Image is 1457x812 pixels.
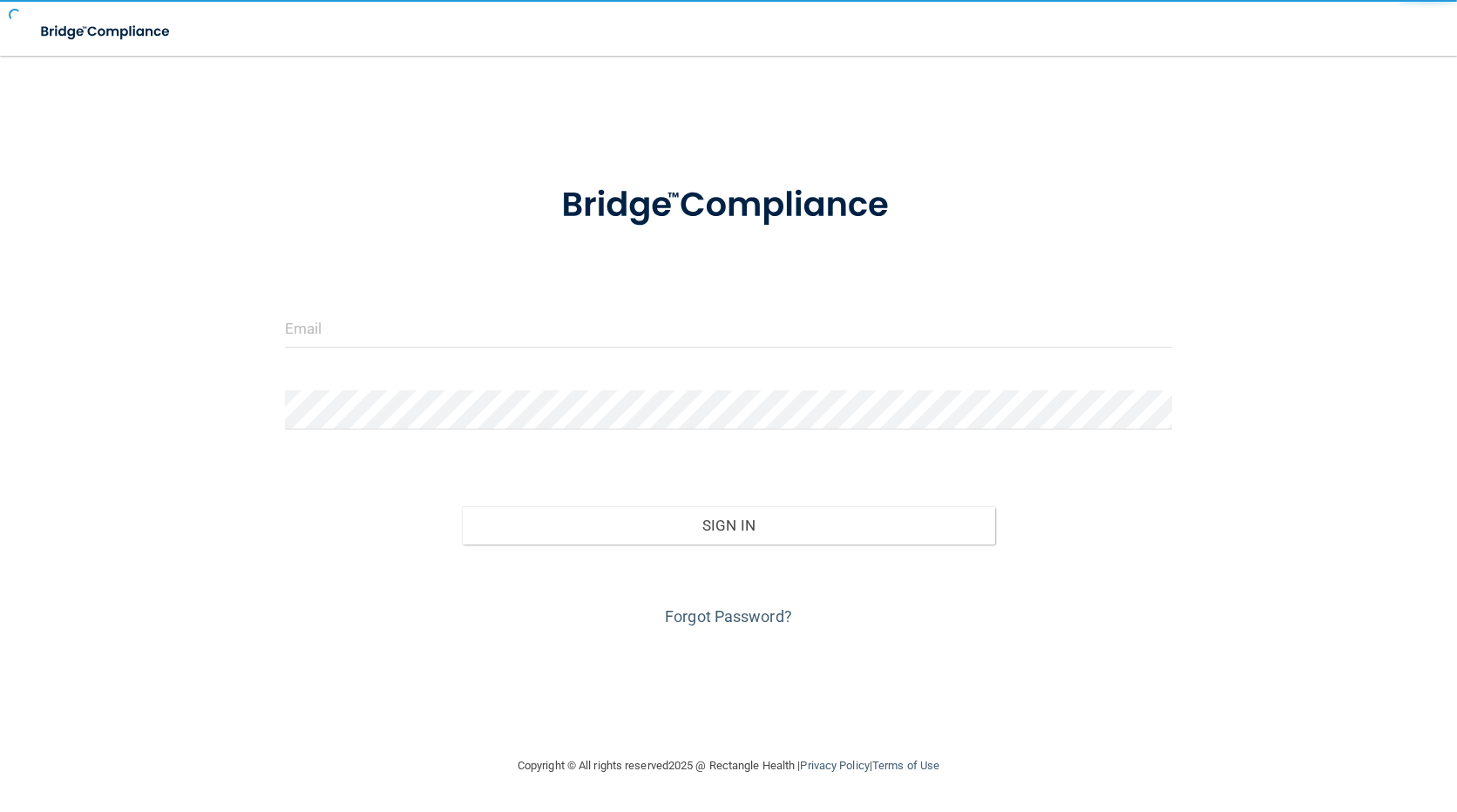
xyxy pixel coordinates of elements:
img: bridge_compliance_login_screen.278c3ca4.svg [26,14,186,50]
a: Forgot Password? [665,607,792,626]
img: bridge_compliance_login_screen.278c3ca4.svg [525,160,932,251]
input: Email [285,308,1173,348]
button: Sign In [462,506,994,545]
a: Privacy Policy [800,759,869,772]
a: Terms of Use [872,759,939,772]
div: Copyright © All rights reserved 2025 @ Rectangle Health | | [410,738,1047,794]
